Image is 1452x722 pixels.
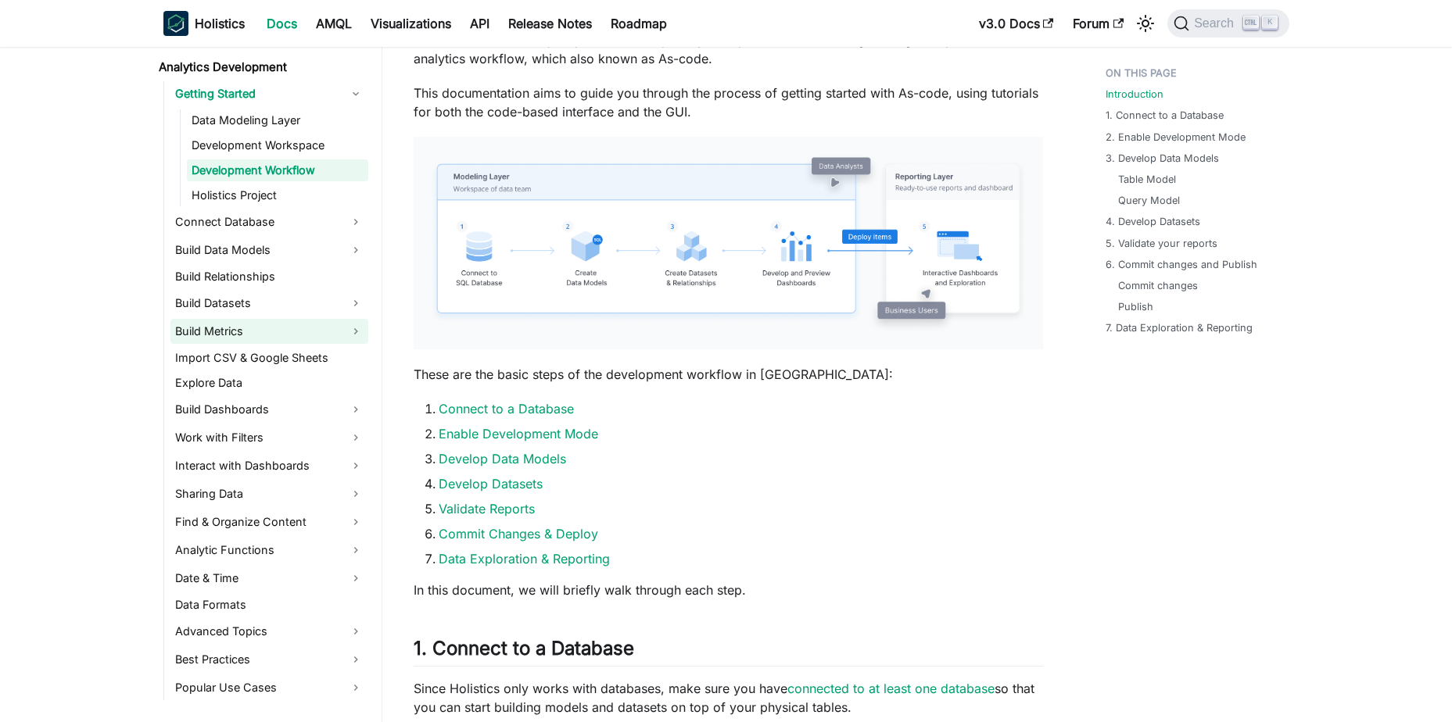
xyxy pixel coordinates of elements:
nav: Docs sidebar [148,47,382,722]
a: 5. Validate your reports [1106,236,1217,251]
a: Build Data Models [170,238,368,263]
a: Build Relationships [170,266,368,288]
a: connected to at least one database [787,681,995,696]
a: Roadmap [601,11,676,36]
h2: 1. Connect to a Database [414,637,1043,667]
a: Commit Changes & Deploy [439,526,598,541]
a: Analytic Functions [170,538,368,563]
a: Commit changes [1118,278,1198,293]
a: Work with Filters [170,425,368,450]
a: Advanced Topics [170,619,368,644]
a: Validate Reports [439,501,535,516]
a: Getting Started [170,81,368,106]
a: HolisticsHolistics [163,11,245,36]
a: Find & Organize Content [170,509,368,534]
a: Development Workflow [187,159,368,181]
a: Build Datasets [170,291,368,316]
a: 2. Enable Development Mode [1106,130,1246,145]
img: Holistics [163,11,188,36]
a: 7. Data Exploration & Reporting [1106,320,1253,335]
p: Since Holistics only works with databases, make sure you have so that you can start building mode... [414,679,1043,717]
kbd: K [1262,16,1278,30]
a: Date & Time [170,566,368,591]
b: Holistics [195,14,245,33]
a: Holistics Project [187,184,368,206]
a: Data Exploration & Reporting [439,551,610,567]
a: Sharing Data [170,481,368,506]
a: 6. Commit changes and Publish [1106,257,1257,272]
a: Data Modeling Layer [187,109,368,131]
a: Publish [1118,299,1153,314]
a: Data Formats [170,594,368,616]
p: These are the basic steps of the development workflow in [GEOGRAPHIC_DATA]: [414,365,1043,384]
a: API [461,11,499,36]
a: Analytics Development [154,56,368,78]
p: This documentation aims to guide you through the process of getting started with As-code, using t... [414,84,1043,121]
a: Interact with Dashboards [170,453,368,478]
a: 4. Develop Datasets [1106,214,1200,229]
a: Connect to a Database [439,401,574,416]
a: Introduction [1106,87,1163,102]
a: v3.0 Docs [970,11,1063,36]
p: In Holistics 4.0, the major update is the capability to implement software engineering best pract... [414,30,1043,68]
a: Visualizations [361,11,461,36]
a: Build Metrics [170,319,368,344]
a: Forum [1063,11,1133,36]
a: Enable Development Mode [439,426,598,441]
p: In this document, we will briefly walk through each step. [414,581,1043,599]
a: AMQL [307,11,361,36]
button: Search (Ctrl+K) [1167,9,1289,38]
a: 3. Develop Data Models [1106,151,1219,166]
button: Switch between dark and light mode (currently light mode) [1133,11,1158,36]
a: 1. Connect to a Database [1106,108,1224,123]
a: Develop Datasets [439,476,543,491]
a: Develop Data Models [439,451,566,466]
a: Docs [257,11,307,36]
a: Import CSV & Google Sheets [170,347,368,369]
a: Build Dashboards [170,397,368,422]
a: Table Model [1118,172,1176,187]
img: Workflow Diagram [429,152,1027,334]
a: Release Notes [499,11,601,36]
a: Query Model [1118,193,1180,208]
a: Development Workspace [187,134,368,156]
a: Popular Use Cases [170,675,368,700]
a: Best Practices [170,647,368,672]
a: Connect Database [170,209,368,234]
a: Explore Data [170,372,368,394]
span: Search [1189,16,1243,30]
